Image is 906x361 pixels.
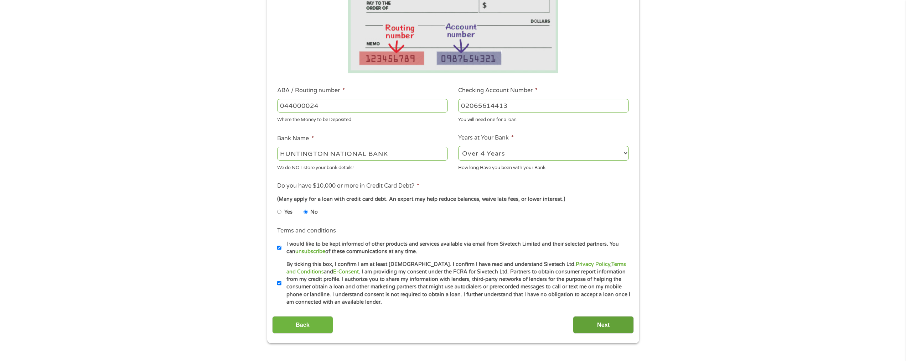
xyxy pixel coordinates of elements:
[277,227,336,235] label: Terms and conditions
[310,208,318,216] label: No
[458,134,514,142] label: Years at Your Bank
[333,269,359,275] a: E-Consent
[458,114,629,124] div: You will need one for a loan.
[286,261,626,275] a: Terms and Conditions
[573,316,634,334] input: Next
[458,162,629,171] div: How long Have you been with your Bank
[277,114,448,124] div: Where the Money to be Deposited
[576,261,610,267] a: Privacy Policy
[277,195,628,203] div: (Many apply for a loan with credit card debt. An expert may help reduce balances, waive late fees...
[281,261,631,306] label: By ticking this box, I confirm I am at least [DEMOGRAPHIC_DATA]. I confirm I have read and unders...
[458,87,538,94] label: Checking Account Number
[277,162,448,171] div: We do NOT store your bank details!
[281,240,631,256] label: I would like to be kept informed of other products and services available via email from Sivetech...
[277,99,448,113] input: 263177916
[277,135,314,142] label: Bank Name
[272,316,333,334] input: Back
[458,99,629,113] input: 345634636
[295,248,325,255] a: unsubscribe
[284,208,292,216] label: Yes
[277,87,345,94] label: ABA / Routing number
[277,182,419,190] label: Do you have $10,000 or more in Credit Card Debt?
